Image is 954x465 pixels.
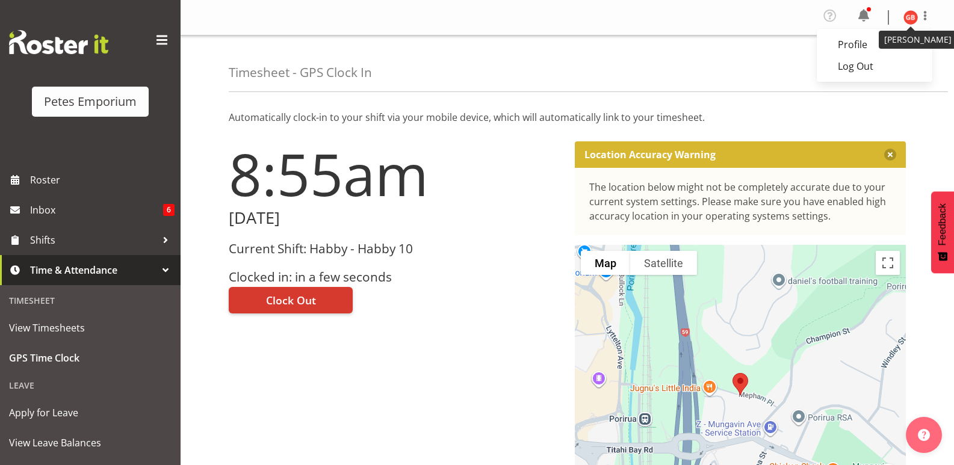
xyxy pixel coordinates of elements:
a: View Leave Balances [3,428,178,458]
img: Rosterit website logo [9,30,108,54]
div: Timesheet [3,288,178,313]
a: Profile [817,34,932,55]
h4: Timesheet - GPS Clock In [229,66,372,79]
a: Apply for Leave [3,398,178,428]
p: Automatically clock-in to your shift via your mobile device, which will automatically link to you... [229,110,906,125]
div: Leave [3,373,178,398]
button: Show street map [581,251,630,275]
button: Feedback - Show survey [931,191,954,273]
span: Roster [30,171,175,189]
button: Toggle fullscreen view [876,251,900,275]
span: Time & Attendance [30,261,156,279]
h3: Clocked in: in a few seconds [229,270,560,284]
img: help-xxl-2.png [918,429,930,441]
button: Show satellite imagery [630,251,697,275]
span: 6 [163,204,175,216]
span: View Timesheets [9,319,172,337]
div: The location below might not be completely accurate due to your current system settings. Please m... [589,180,892,223]
h2: [DATE] [229,209,560,227]
a: View Timesheets [3,313,178,343]
h3: Current Shift: Habby - Habby 10 [229,242,560,256]
span: Shifts [30,231,156,249]
span: View Leave Balances [9,434,172,452]
span: Inbox [30,201,163,219]
span: Apply for Leave [9,404,172,422]
img: gillian-byford11184.jpg [903,10,918,25]
button: Clock Out [229,287,353,313]
h1: 8:55am [229,141,560,206]
div: Petes Emporium [44,93,137,111]
p: Location Accuracy Warning [584,149,716,161]
span: GPS Time Clock [9,349,172,367]
span: Clock Out [266,292,316,308]
span: Feedback [937,203,948,245]
a: Log Out [817,55,932,77]
button: Close message [884,149,896,161]
a: GPS Time Clock [3,343,178,373]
